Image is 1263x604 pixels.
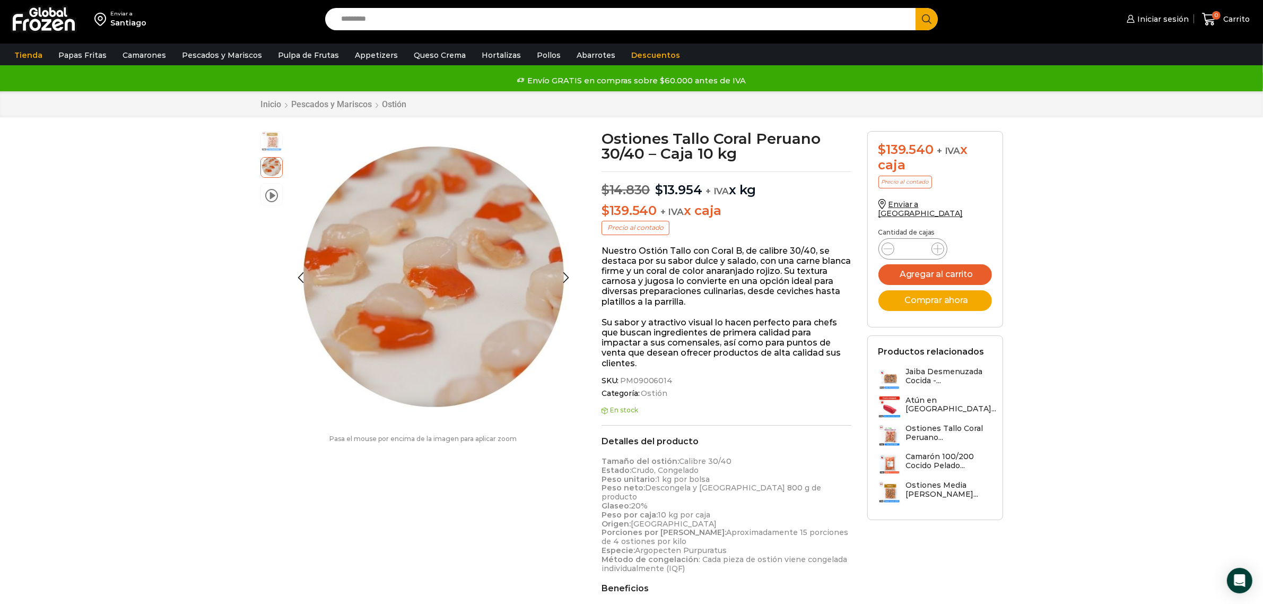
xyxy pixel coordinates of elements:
[260,99,282,109] a: Inicio
[1199,7,1252,32] a: 0 Carrito
[602,221,669,235] p: Precio al contado
[878,229,992,236] p: Cantidad de cajas
[382,99,407,109] a: Ostión
[273,45,344,65] a: Pulpa de Frutas
[602,171,851,198] p: x kg
[602,246,851,307] p: Nuestro Ostión Tallo con Coral B, de calibre 30/40, se destaca por su sabor dulce y salado, con u...
[53,45,112,65] a: Papas Fritas
[1135,14,1189,24] span: Iniciar sesión
[602,583,851,593] h2: Beneficios
[906,481,992,499] h3: Ostiones Media [PERSON_NAME]...
[9,45,48,65] a: Tienda
[655,182,702,197] bdi: 13.954
[291,99,373,109] a: Pescados y Mariscos
[602,555,699,564] strong: Método de congelación
[177,45,267,65] a: Pescados y Mariscos
[602,131,851,161] h1: Ostiones Tallo Coral Peruano 30/40 – Caja 10 kg
[878,347,985,357] h2: Productos relacionados
[602,376,851,385] span: SKU:
[260,99,407,109] nav: Breadcrumb
[602,203,657,218] bdi: 139.540
[602,407,851,414] p: En stock
[906,396,997,414] h3: Atún en [GEOGRAPHIC_DATA]...
[110,18,146,28] div: Santiago
[660,206,684,217] span: + IVA
[1221,14,1250,24] span: Carrito
[110,10,146,18] div: Enviar a
[1212,11,1221,20] span: 0
[878,481,992,504] a: Ostiones Media [PERSON_NAME]...
[878,452,992,475] a: Camarón 100/200 Cocido Pelado...
[602,317,851,368] p: Su sabor y atractivo visual lo hacen perfecto para chefs que buscan ingredientes de primera calid...
[878,142,886,157] span: $
[602,182,609,197] span: $
[117,45,171,65] a: Camarones
[878,367,992,390] a: Jaiba Desmenuzada Cocida -...
[937,145,960,156] span: + IVA
[602,474,657,484] strong: Peso unitario:
[1124,8,1189,30] a: Iniciar sesión
[878,176,932,188] p: Precio al contado
[1227,568,1252,593] div: Open Intercom Messenger
[602,203,851,219] p: x caja
[602,465,631,475] strong: Estado:
[626,45,685,65] a: Descuentos
[878,142,992,173] div: x caja
[602,182,650,197] bdi: 14.830
[906,452,992,470] h3: Camarón 100/200 Cocido Pelado...
[260,435,586,443] p: Pasa el mouse por encima de la imagen para aplicar zoom
[878,424,992,447] a: Ostiones Tallo Coral Peruano...
[94,10,110,28] img: address-field-icon.svg
[602,528,726,537] strong: Porciones por [PERSON_NAME]:
[261,130,282,151] span: ostion coral 30:40
[906,367,992,385] h3: Jaiba Desmenuzada Cocida -...
[655,182,663,197] span: $
[350,45,403,65] a: Appetizers
[878,264,992,285] button: Agregar al carrito
[602,546,635,555] strong: Especie:
[408,45,471,65] a: Queso Crema
[571,45,621,65] a: Abarrotes
[602,519,631,529] strong: Origen:
[705,186,729,196] span: + IVA
[532,45,566,65] a: Pollos
[640,389,667,398] a: Ostión
[619,376,673,385] span: PM09006014
[602,456,679,466] strong: Tamaño del ostión:
[602,501,631,511] strong: Glaseo:
[602,483,645,493] strong: Peso neto:
[878,200,963,218] a: Enviar a [GEOGRAPHIC_DATA]
[261,156,282,177] span: ostion tallo coral
[878,142,934,157] bdi: 139.540
[602,203,609,218] span: $
[878,396,997,419] a: Atún en [GEOGRAPHIC_DATA]...
[602,510,658,520] strong: Peso por caja:
[602,389,851,398] span: Categoría:
[916,8,938,30] button: Search button
[476,45,526,65] a: Hortalizas
[903,241,923,256] input: Product quantity
[906,424,992,442] h3: Ostiones Tallo Coral Peruano...
[878,290,992,311] button: Comprar ahora
[602,436,851,446] h2: Detalles del producto
[602,457,851,573] p: Calibre 30/40 Crudo, Congelado 1 kg por bolsa Descongela y [GEOGRAPHIC_DATA] 800 g de producto 20...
